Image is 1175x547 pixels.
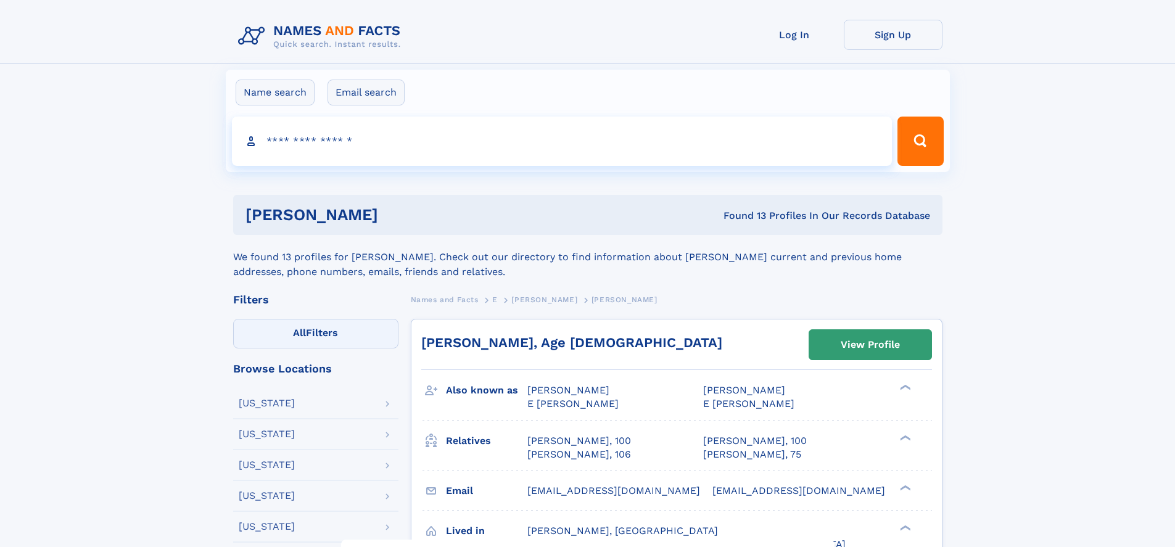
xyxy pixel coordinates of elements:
[411,292,479,307] a: Names and Facts
[527,485,700,496] span: [EMAIL_ADDRESS][DOMAIN_NAME]
[897,483,912,491] div: ❯
[511,292,577,307] a: [PERSON_NAME]
[446,480,527,501] h3: Email
[527,384,609,396] span: [PERSON_NAME]
[897,117,943,166] button: Search Button
[745,20,844,50] a: Log In
[703,448,801,461] a: [PERSON_NAME], 75
[446,430,527,451] h3: Relatives
[527,448,631,461] a: [PERSON_NAME], 106
[551,209,930,223] div: Found 13 Profiles In Our Records Database
[233,20,411,53] img: Logo Names and Facts
[527,525,718,537] span: [PERSON_NAME], [GEOGRAPHIC_DATA]
[236,80,315,105] label: Name search
[897,524,912,532] div: ❯
[232,117,893,166] input: search input
[293,327,306,339] span: All
[897,384,912,392] div: ❯
[592,295,658,304] span: [PERSON_NAME]
[239,398,295,408] div: [US_STATE]
[527,434,631,448] a: [PERSON_NAME], 100
[809,330,931,360] a: View Profile
[446,520,527,541] h3: Lived in
[233,294,398,305] div: Filters
[239,429,295,439] div: [US_STATE]
[239,460,295,470] div: [US_STATE]
[703,398,794,409] span: E [PERSON_NAME]
[328,80,405,105] label: Email search
[703,434,807,448] a: [PERSON_NAME], 100
[712,485,885,496] span: [EMAIL_ADDRESS][DOMAIN_NAME]
[421,335,722,350] a: [PERSON_NAME], Age [DEMOGRAPHIC_DATA]
[239,522,295,532] div: [US_STATE]
[233,319,398,348] label: Filters
[239,491,295,501] div: [US_STATE]
[492,292,498,307] a: E
[527,398,619,409] span: E [PERSON_NAME]
[841,331,900,359] div: View Profile
[233,363,398,374] div: Browse Locations
[511,295,577,304] span: [PERSON_NAME]
[897,434,912,442] div: ❯
[233,235,942,279] div: We found 13 profiles for [PERSON_NAME]. Check out our directory to find information about [PERSON...
[492,295,498,304] span: E
[703,384,785,396] span: [PERSON_NAME]
[245,207,551,223] h1: [PERSON_NAME]
[446,380,527,401] h3: Also known as
[844,20,942,50] a: Sign Up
